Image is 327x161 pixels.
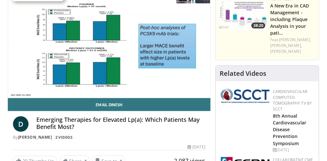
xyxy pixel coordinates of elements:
span: 38:20 [251,23,265,29]
h4: Emerging Therapies for Elevated Lp(a): Which Patients May Benefit Most? [36,116,205,130]
div: Feat. [270,37,316,54]
a: [PERSON_NAME] [18,134,52,140]
a: Email Dinesh [8,98,211,111]
div: By [13,134,205,140]
a: [PERSON_NAME], [270,43,302,48]
a: 2 Videos [53,135,75,140]
a: A New Era in CAD Management - including Plaque Analysis in your pati… [270,3,309,36]
a: Cardiovascular Computed Tomography TV by SCCT [273,89,312,112]
div: [DATE] [188,144,205,150]
a: [PERSON_NAME], [279,37,311,42]
img: 51a70120-4f25-49cc-93a4-67582377e75f.png.150x105_q85_autocrop_double_scale_upscale_version-0.2.png [221,89,270,103]
div: [DATE] [273,147,314,153]
a: 8th Annual Cardiovascular Disease Prevention Symposium [273,113,306,146]
a: D [13,116,29,132]
a: [PERSON_NAME] [270,49,301,54]
h4: Related Videos [220,70,266,77]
